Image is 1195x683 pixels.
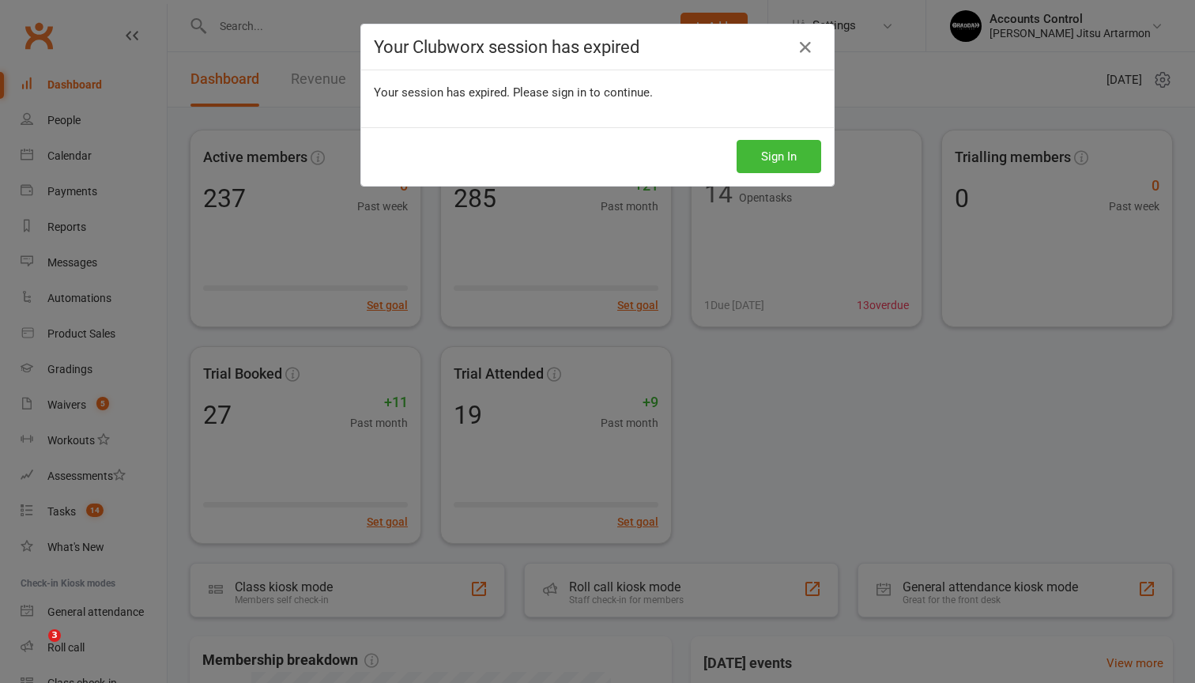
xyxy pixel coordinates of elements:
[374,85,653,100] span: Your session has expired. Please sign in to continue.
[16,629,54,667] iframe: Intercom live chat
[793,35,818,60] a: Close
[737,140,821,173] button: Sign In
[374,37,821,57] h4: Your Clubworx session has expired
[48,629,61,642] span: 3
